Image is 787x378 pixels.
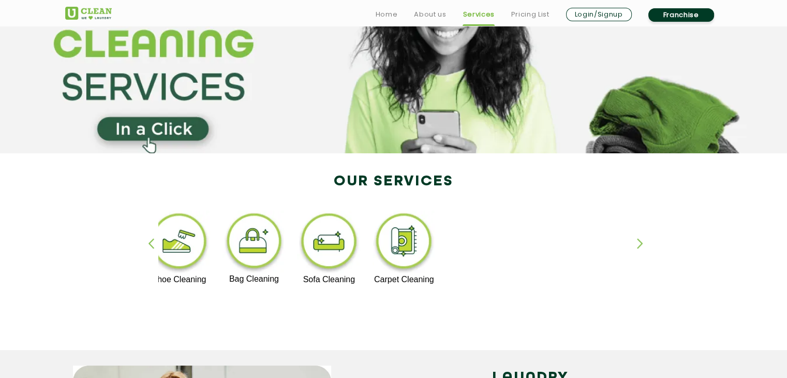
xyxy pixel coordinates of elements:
[222,274,286,284] p: Bag Cleaning
[372,211,436,275] img: carpet_cleaning_11zon.webp
[511,8,550,21] a: Pricing List
[65,7,112,20] img: UClean Laundry and Dry Cleaning
[648,8,714,22] a: Franchise
[414,8,446,21] a: About us
[297,211,361,275] img: sofa_cleaning_11zon.webp
[147,211,211,275] img: shoe_cleaning_11zon.webp
[222,211,286,274] img: bag_cleaning_11zon.webp
[376,8,398,21] a: Home
[463,8,494,21] a: Services
[372,275,436,284] p: Carpet Cleaning
[297,275,361,284] p: Sofa Cleaning
[147,275,211,284] p: Shoe Cleaning
[566,8,632,21] a: Login/Signup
